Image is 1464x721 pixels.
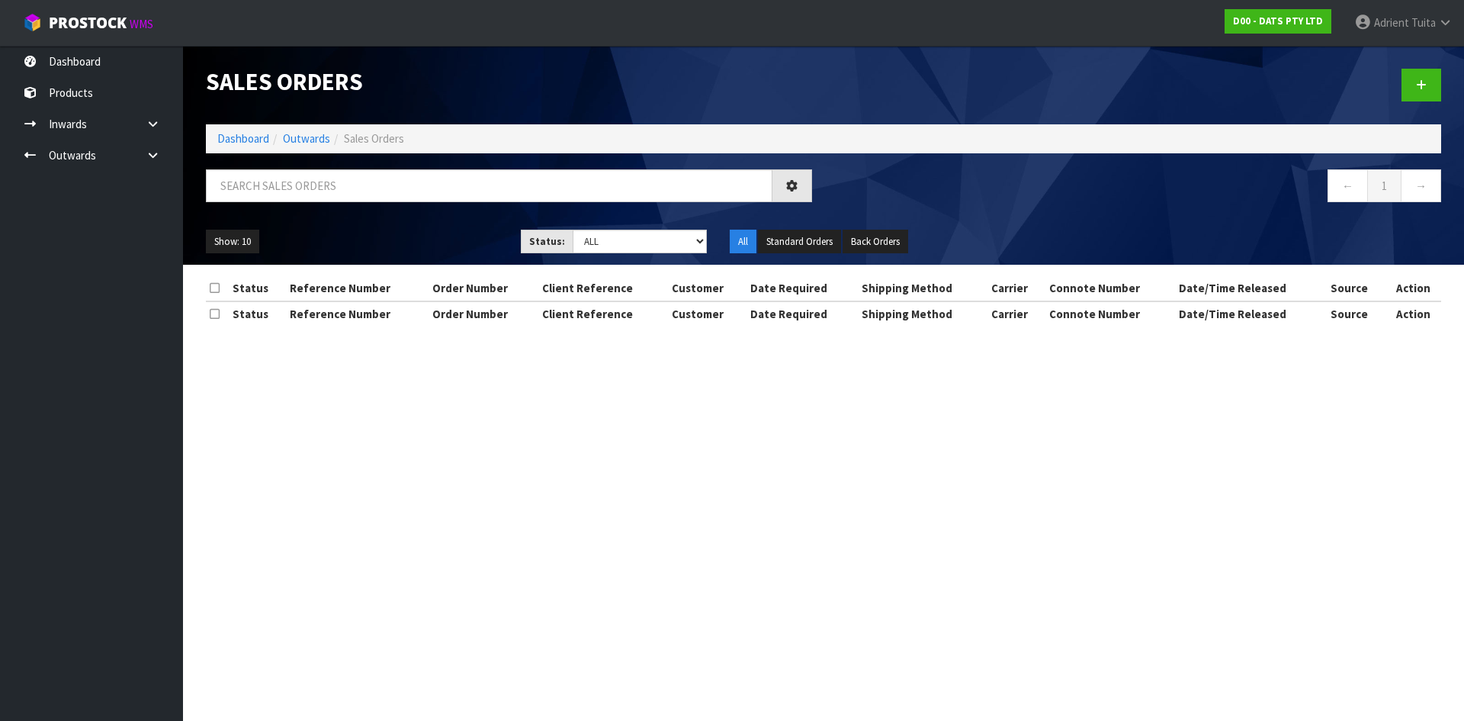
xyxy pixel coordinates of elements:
strong: D00 - DATS PTY LTD [1233,14,1323,27]
th: Connote Number [1045,276,1175,301]
th: Status [229,276,286,301]
a: Outwards [283,131,330,146]
a: D00 - DATS PTY LTD [1225,9,1331,34]
th: Carrier [987,301,1045,326]
th: Shipping Method [858,276,987,301]
th: Date/Time Released [1175,301,1327,326]
th: Connote Number [1045,301,1175,326]
th: Date Required [746,301,858,326]
th: Carrier [987,276,1045,301]
nav: Page navigation [835,169,1441,207]
span: Adrient [1374,15,1409,30]
button: Show: 10 [206,230,259,254]
th: Customer [668,301,746,326]
th: Source [1327,301,1386,326]
input: Search sales orders [206,169,772,202]
a: Dashboard [217,131,269,146]
th: Reference Number [286,301,429,326]
span: ProStock [49,13,127,33]
th: Order Number [429,301,538,326]
small: WMS [130,17,153,31]
th: Date/Time Released [1175,276,1327,301]
h1: Sales Orders [206,69,812,95]
th: Customer [668,276,746,301]
a: → [1401,169,1441,202]
th: Source [1327,276,1386,301]
span: Sales Orders [344,131,404,146]
th: Status [229,301,286,326]
span: Tuita [1411,15,1436,30]
a: ← [1328,169,1368,202]
th: Order Number [429,276,538,301]
th: Client Reference [538,301,668,326]
img: cube-alt.png [23,13,42,32]
th: Action [1385,276,1441,301]
th: Date Required [746,276,858,301]
button: Back Orders [843,230,908,254]
th: Client Reference [538,276,668,301]
a: 1 [1367,169,1401,202]
th: Shipping Method [858,301,987,326]
th: Action [1385,301,1441,326]
button: All [730,230,756,254]
button: Standard Orders [758,230,841,254]
th: Reference Number [286,276,429,301]
strong: Status: [529,235,565,248]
